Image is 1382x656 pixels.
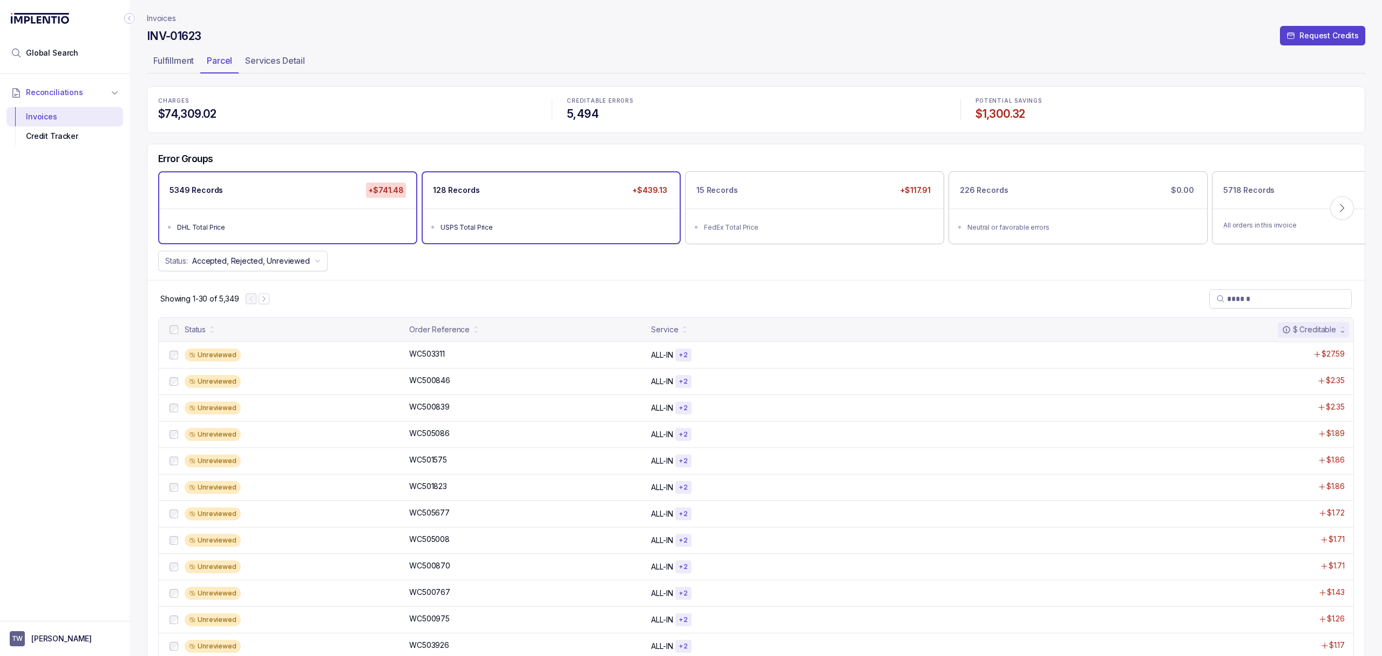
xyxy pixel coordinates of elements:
p: ALL-IN [651,561,673,572]
div: Credit Tracker [15,126,114,146]
p: 5349 Records [170,185,223,196]
div: Unreviewed [185,481,241,494]
p: Parcel [207,54,232,67]
input: checkbox-checkbox [170,404,178,412]
div: Service [651,324,678,335]
li: Tab Services Detail [239,52,311,73]
div: Unreviewed [185,587,241,600]
div: Collapse Icon [123,12,136,25]
div: FedEx Total Price [704,222,932,233]
div: Unreviewed [185,454,241,467]
input: checkbox-checkbox [170,642,178,651]
div: Unreviewed [185,349,241,362]
h4: $1,300.32 [975,106,1354,122]
p: ALL-IN [651,456,673,466]
p: $2.35 [1326,401,1345,412]
p: CREDITABLE ERRORS [567,98,945,104]
p: WC500870 [409,560,450,571]
input: checkbox-checkbox [170,589,178,598]
div: Order Reference [409,324,470,335]
li: Tab Parcel [200,52,239,73]
p: Fulfillment [153,54,194,67]
h5: Error Groups [158,153,213,165]
p: WC505677 [409,507,450,518]
p: ALL-IN [651,482,673,493]
input: checkbox-checkbox [170,351,178,359]
p: $1.26 [1327,613,1345,624]
p: POTENTIAL SAVINGS [975,98,1354,104]
p: 226 Records [960,185,1008,196]
span: Reconciliations [26,87,83,98]
div: USPS Total Price [441,222,668,233]
p: WC505086 [409,428,450,439]
div: Unreviewed [185,507,241,520]
div: Unreviewed [185,401,241,414]
a: Invoices [147,13,176,24]
p: ALL-IN [651,508,673,519]
p: WC503926 [409,640,449,651]
p: Showing 1-30 of 5,349 [160,293,239,304]
p: + 2 [679,589,688,598]
input: checkbox-checkbox [170,325,178,334]
button: User initials[PERSON_NAME] [10,631,120,646]
p: + 2 [679,642,688,651]
div: $ Creditable [1282,324,1336,335]
div: Unreviewed [185,375,241,388]
p: $1.86 [1326,454,1345,465]
p: WC500767 [409,587,450,598]
p: + 2 [679,377,688,386]
p: WC500846 [409,375,450,386]
input: checkbox-checkbox [170,457,178,465]
p: $1.86 [1326,481,1345,492]
p: WC503311 [409,349,445,359]
input: checkbox-checkbox [170,536,178,545]
h4: 5,494 [567,106,945,122]
p: 128 Records [433,185,479,196]
p: Request Credits [1299,30,1359,41]
p: + 2 [679,510,688,518]
p: + 2 [679,563,688,571]
div: Unreviewed [185,560,241,573]
p: 5718 Records [1223,185,1275,196]
button: Next Page [259,293,269,304]
p: Status: [165,256,188,266]
p: + 2 [679,483,688,492]
p: ALL-IN [651,588,673,599]
p: ALL-IN [651,429,673,440]
p: ALL-IN [651,614,673,625]
p: $1.71 [1329,560,1345,571]
div: Unreviewed [185,613,241,626]
p: $0.00 [1169,183,1196,198]
button: Request Credits [1280,26,1365,45]
p: 15 Records [696,185,738,196]
div: Neutral or favorable errors [967,222,1195,233]
input: checkbox-checkbox [170,563,178,571]
p: WC501575 [409,454,447,465]
h4: $74,309.02 [158,106,537,122]
input: checkbox-checkbox [170,377,178,386]
div: Unreviewed [185,534,241,547]
div: DHL Total Price [177,222,405,233]
input: checkbox-checkbox [170,430,178,439]
ul: Tab Group [147,52,1365,73]
p: Services Detail [245,54,305,67]
p: + 2 [679,536,688,545]
p: ALL-IN [651,535,673,546]
p: +$741.48 [366,183,406,198]
p: $1.72 [1327,507,1345,518]
span: User initials [10,631,25,646]
div: Reconciliations [6,105,123,149]
input: checkbox-checkbox [170,483,178,492]
p: + 2 [679,430,688,439]
div: Unreviewed [185,640,241,653]
p: $1.43 [1327,587,1345,598]
p: ALL-IN [651,350,673,360]
button: Status:Accepted, Rejected, Unreviewed [158,251,328,271]
p: Accepted, Rejected, Unreviewed [192,256,310,266]
p: WC501823 [409,481,447,492]
li: Tab Fulfillment [147,52,200,73]
p: [PERSON_NAME] [31,633,92,644]
p: WC505008 [409,534,450,545]
p: +$117.91 [898,183,933,198]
